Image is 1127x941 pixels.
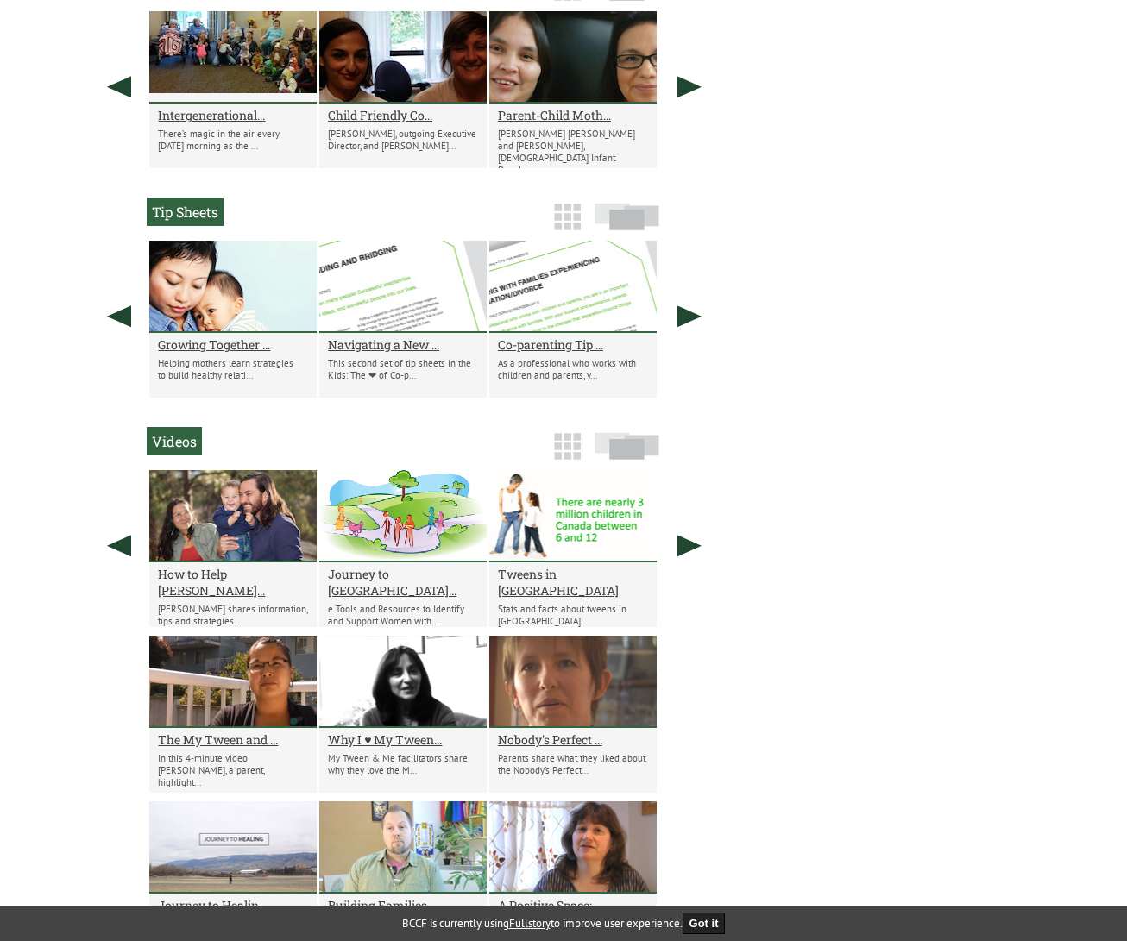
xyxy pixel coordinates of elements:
li: How to Help Indigenous Dads Be More Positively Involved [149,470,317,627]
p: This second set of tip sheets in the Kids: The ❤ of Co-p... [328,357,478,381]
a: The My Tween and ... [158,731,308,748]
img: grid-icon.png [554,204,581,230]
p: There’s magic in the air every [DATE] morning as the ... [158,128,308,152]
li: Journey to Perinatal Well Being [319,470,487,627]
a: Why I ♥ My Tween... [328,731,478,748]
p: e Tools and Resources to Identify and Support Women with... [328,603,478,627]
a: Parent-Child Moth... [498,107,648,123]
li: Parent-Child Mother Goose in the Aboriginal Community [489,11,657,168]
li: Tweens in Canada [489,470,657,627]
p: In this 4-minute video [PERSON_NAME], a parent, highlight... [158,752,308,788]
a: Grid View [549,211,586,239]
h2: Tip Sheets [147,198,224,226]
a: A Positive Space:... [498,897,648,913]
p: Stats and facts about tweens in [GEOGRAPHIC_DATA]. [498,603,648,627]
a: Tweens in [GEOGRAPHIC_DATA] [498,566,648,599]
img: slide-icon.png [595,203,659,230]
li: Nobody's Perfect Program Families Speak [489,636,657,793]
button: Got it [683,913,726,934]
a: Fullstory [509,916,551,931]
p: [PERSON_NAME] [PERSON_NAME] and [PERSON_NAME], [DEMOGRAPHIC_DATA] Infant Developmen... [498,128,648,176]
p: My Tween & Me facilitators share why they love the M... [328,752,478,776]
p: [PERSON_NAME] shares information, tips and strategies... [158,603,308,627]
li: Growing Together Parent Handouts [149,241,317,398]
a: Intergenerational... [158,107,308,123]
p: Parents share what they liked about the Nobody's Perfect... [498,752,648,776]
li: Navigating a New Step Family Relationship: Tip sheets for parents [319,241,487,398]
p: As a professional who works with children and parents, y... [498,357,648,381]
a: Co-parenting Tip ... [498,336,648,353]
img: slide-icon.png [595,432,659,460]
img: grid-icon.png [554,433,581,460]
li: The My Tween and Me Experience [149,636,317,793]
a: Slide View [589,211,664,239]
p: [PERSON_NAME], outgoing Executive Director, and [PERSON_NAME]... [328,128,478,152]
a: Grid View [549,441,586,468]
a: Growing Together ... [158,336,308,353]
a: Journey to Healin... [158,897,308,913]
li: Intergenerational Parent-Child Mother Goose Program [149,11,317,168]
a: Child Friendly Co... [328,107,478,123]
a: Navigating a New ... [328,336,478,353]
h2: Videos [147,427,202,455]
a: Nobody's Perfect ... [498,731,648,748]
a: Slide View [589,441,664,468]
a: Building Families... [328,897,478,913]
li: Child Friendly Communities [319,11,487,168]
a: Journey to [GEOGRAPHIC_DATA]... [328,566,478,599]
a: How to Help [PERSON_NAME]... [158,566,308,599]
li: Co-parenting Tip Sheets [489,241,657,398]
p: Helping mothers learn strategies to build healthy relati... [158,357,308,381]
li: Why I ♥ My Tween & Me [319,636,487,793]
